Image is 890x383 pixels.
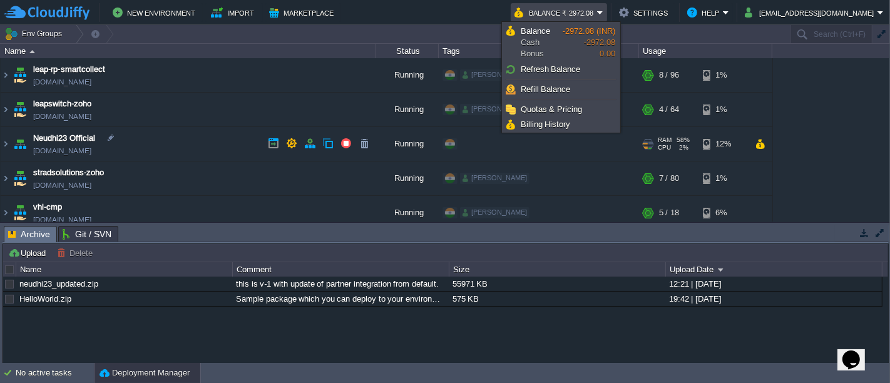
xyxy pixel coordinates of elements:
[666,292,881,306] div: 19:42 | [DATE]
[837,333,877,370] iframe: chat widget
[376,58,439,92] div: Running
[63,227,111,242] span: Git / SVN
[658,144,671,151] span: CPU
[11,127,29,161] img: AMDAwAAAACH5BAEAAAAALAAAAAABAAEAAAICRAEAOw==
[521,84,571,94] span: Refill Balance
[703,93,744,126] div: 1%
[563,26,615,58] span: -2972.08 0.00
[33,98,91,110] a: leapswitch-zoho
[376,161,439,195] div: Running
[703,58,744,92] div: 1%
[233,292,448,306] div: Sample package which you can deploy to your environment. Feel free to delete and upload a package...
[521,64,581,74] span: Refresh Balance
[11,161,29,195] img: AMDAwAAAACH5BAEAAAAALAAAAAABAAEAAAICRAEAOw==
[211,5,258,20] button: Import
[658,136,672,144] span: RAM
[460,207,529,218] div: [PERSON_NAME]
[504,83,618,96] a: Refill Balance
[659,58,679,92] div: 8 / 96
[703,127,744,161] div: 12%
[449,292,665,306] div: 575 KB
[376,196,439,230] div: Running
[521,26,563,59] span: Cash Bonus
[659,196,679,230] div: 5 / 18
[33,110,91,123] a: [DOMAIN_NAME]
[659,93,679,126] div: 4 / 64
[667,262,882,277] div: Upload Date
[11,196,29,230] img: AMDAwAAAACH5BAEAAAAALAAAAAABAAEAAAICRAEAOw==
[33,213,91,226] a: [DOMAIN_NAME]
[33,201,62,213] a: vhi-cmp
[1,127,11,161] img: AMDAwAAAACH5BAEAAAAALAAAAAABAAEAAAICRAEAOw==
[521,26,550,36] span: Balance
[4,25,66,43] button: Env Groups
[233,277,448,291] div: this is v-1 with update of partner integration from default.
[100,367,190,379] button: Deployment Manager
[745,5,877,20] button: [EMAIL_ADDRESS][DOMAIN_NAME]
[1,161,11,195] img: AMDAwAAAACH5BAEAAAAALAAAAAABAAEAAAICRAEAOw==
[8,227,50,242] span: Archive
[460,104,529,115] div: [PERSON_NAME]
[659,161,679,195] div: 7 / 80
[17,262,232,277] div: Name
[113,5,199,20] button: New Environment
[1,58,11,92] img: AMDAwAAAACH5BAEAAAAALAAAAAABAAEAAAICRAEAOw==
[233,262,449,277] div: Comment
[33,166,104,179] a: stradsolutions-zoho
[439,44,638,58] div: Tags
[666,277,881,291] div: 12:21 | [DATE]
[687,5,723,20] button: Help
[376,127,439,161] div: Running
[703,161,744,195] div: 1%
[676,144,688,151] span: 2%
[504,24,618,61] a: BalanceCashBonus-2972.08 (INR)-2972.080.00
[504,103,618,116] a: Quotas & Pricing
[376,93,439,126] div: Running
[640,44,772,58] div: Usage
[33,63,105,76] a: leap-rp-smartcollect
[1,196,11,230] img: AMDAwAAAACH5BAEAAAAALAAAAAABAAEAAAICRAEAOw==
[514,5,597,20] button: Balance ₹-2972.08
[521,105,582,114] span: Quotas & Pricing
[377,44,438,58] div: Status
[1,44,376,58] div: Name
[11,58,29,92] img: AMDAwAAAACH5BAEAAAAALAAAAAABAAEAAAICRAEAOw==
[33,132,95,145] a: Neudhi23 Official
[8,247,49,258] button: Upload
[33,76,91,88] a: [DOMAIN_NAME]
[563,26,615,36] span: -2972.08 (INR)
[1,93,11,126] img: AMDAwAAAACH5BAEAAAAALAAAAAABAAEAAAICRAEAOw==
[450,262,665,277] div: Size
[29,50,35,53] img: AMDAwAAAACH5BAEAAAAALAAAAAABAAEAAAICRAEAOw==
[33,145,91,157] a: [DOMAIN_NAME]
[57,247,96,258] button: Delete
[521,120,571,129] span: Billing History
[504,63,618,76] a: Refresh Balance
[269,5,337,20] button: Marketplace
[619,5,672,20] button: Settings
[19,294,71,304] a: HelloWorld.zip
[460,173,529,184] div: [PERSON_NAME]
[19,279,98,289] a: neudhi23_updated.zip
[677,136,690,144] span: 58%
[4,5,90,21] img: CloudJiffy
[504,118,618,131] a: Billing History
[449,277,665,291] div: 55971 KB
[16,363,94,383] div: No active tasks
[11,93,29,126] img: AMDAwAAAACH5BAEAAAAALAAAAAABAAEAAAICRAEAOw==
[460,69,529,81] div: [PERSON_NAME]
[33,179,91,191] a: [DOMAIN_NAME]
[703,196,744,230] div: 6%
